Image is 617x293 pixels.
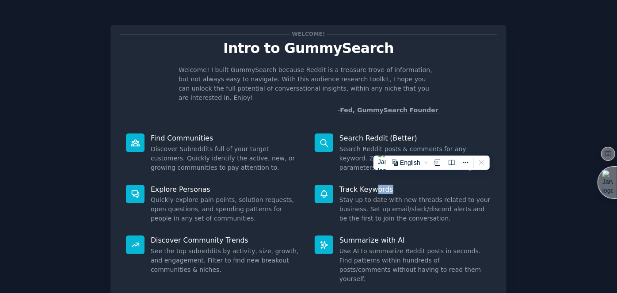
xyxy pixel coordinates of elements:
[339,247,491,284] dd: Use AI to summarize Reddit posts in seconds. Find patterns within hundreds of posts/comments with...
[151,185,302,194] p: Explore Personas
[339,236,491,245] p: Summarize with AI
[151,145,302,172] dd: Discover Subreddits full of your target customers. Quickly identify the active, new, or growing c...
[120,41,497,56] p: Intro to GummySearch
[290,30,327,39] span: Welcome!
[339,145,491,172] dd: Search Reddit posts & comments for any keyword. Zoom in with advanced query parameters, or zoom o...
[179,65,438,103] p: Welcome! I built GummySearch because Reddit is a treasure trove of information, but not always ea...
[339,185,491,194] p: Track Keywords
[151,195,302,223] dd: Quickly explore pain points, solution requests, open questions, and spending patterns for people ...
[151,133,302,143] p: Find Communities
[151,247,302,274] dd: See the top subreddits by activity, size, growth, and engagement. Filter to find new breakout com...
[338,106,438,115] div: -
[339,133,491,143] p: Search Reddit (Better)
[339,195,491,223] dd: Stay up to date with new threads related to your business. Set up email/slack/discord alerts and ...
[340,107,438,114] a: Fed, GummySearch Founder
[151,236,302,245] p: Discover Community Trends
